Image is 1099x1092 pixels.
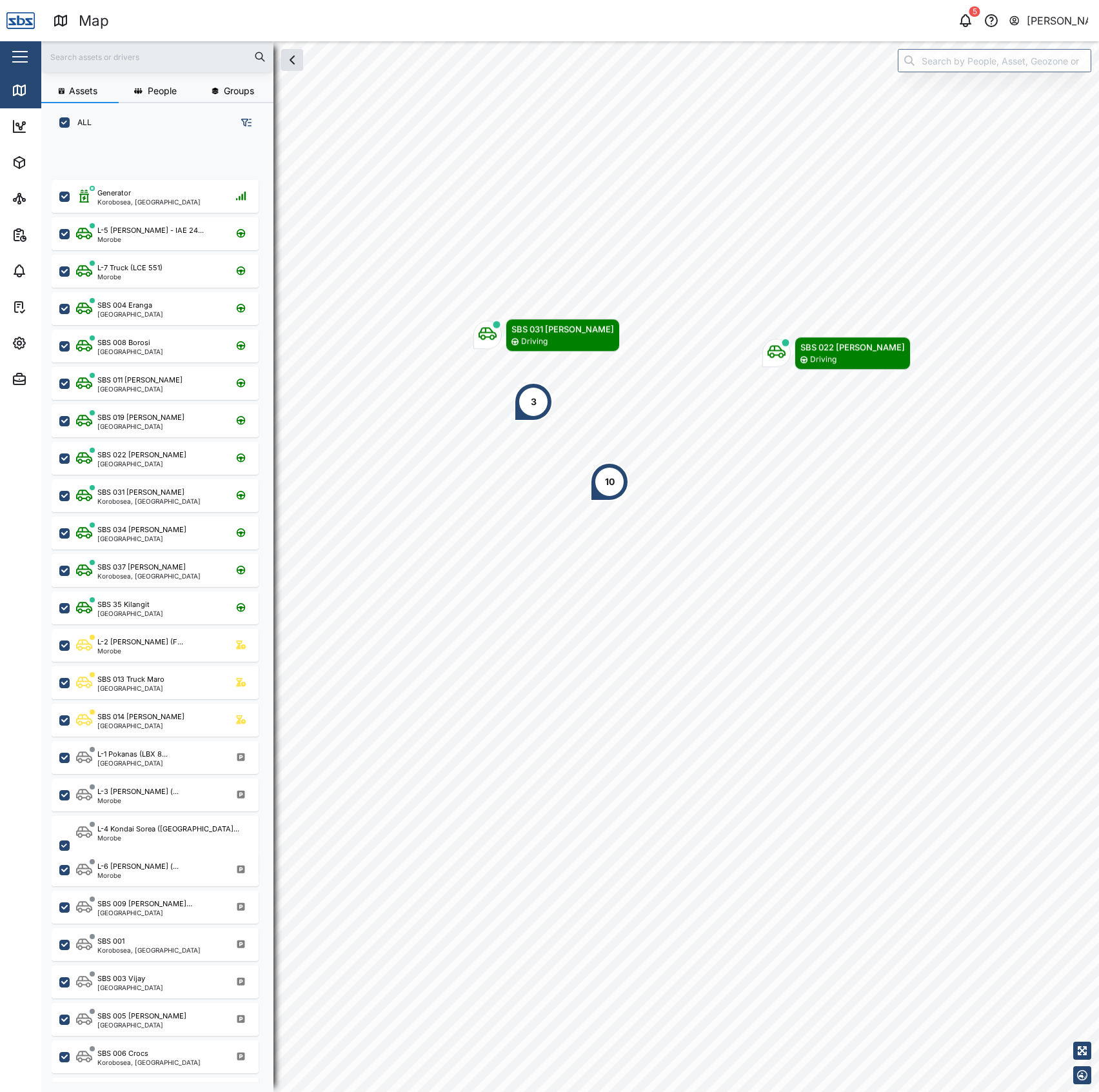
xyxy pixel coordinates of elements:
[97,797,179,804] div: Morobe
[521,335,548,348] div: Driving
[531,395,537,409] div: 3
[52,138,273,1082] div: grid
[97,524,186,535] div: SBS 034 [PERSON_NAME]
[97,637,183,648] div: L-2 [PERSON_NAME] (F...
[97,225,204,236] div: L-5 [PERSON_NAME] - IAE 24...
[514,382,553,421] div: Map marker
[97,711,184,722] div: SBS 014 [PERSON_NAME]
[97,487,184,498] div: SBS 031 [PERSON_NAME]
[34,228,77,242] div: Reports
[97,562,186,573] div: SBS 037 [PERSON_NAME]
[97,749,168,760] div: L-1 Pokanas (LBX 8...
[605,475,615,489] div: 10
[97,824,239,835] div: L-4 Kondai Sorea ([GEOGRAPHIC_DATA]...
[97,386,183,392] div: [GEOGRAPHIC_DATA]
[97,936,124,947] div: SBS 001
[97,909,192,916] div: [GEOGRAPHIC_DATA]
[97,535,186,542] div: [GEOGRAPHIC_DATA]
[810,353,837,366] div: Driving
[41,41,1099,1092] canvas: Map
[224,86,254,95] span: Groups
[590,462,629,501] div: Map marker
[97,835,239,841] div: Morobe
[97,872,179,879] div: Morobe
[97,786,179,797] div: L-3 [PERSON_NAME] (...
[97,685,164,691] div: [GEOGRAPHIC_DATA]
[97,300,152,311] div: SBS 004 Eranga
[97,236,204,243] div: Morobe
[97,199,201,205] div: Korobosea, [GEOGRAPHIC_DATA]
[97,898,192,909] div: SBS 009 [PERSON_NAME]...
[800,341,905,353] div: SBS 022 [PERSON_NAME]
[1027,13,1089,29] div: [PERSON_NAME]
[97,599,150,610] div: SBS 35 Kilangit
[762,337,911,370] div: Map marker
[34,336,79,350] div: Settings
[97,375,183,386] div: SBS 011 [PERSON_NAME]
[148,86,177,95] span: People
[97,973,145,984] div: SBS 003 Vijay
[97,348,163,355] div: [GEOGRAPHIC_DATA]
[969,6,980,17] div: 5
[34,372,72,386] div: Admin
[70,117,92,128] label: ALL
[473,319,620,352] div: Map marker
[97,984,163,991] div: [GEOGRAPHIC_DATA]
[34,155,74,170] div: Assets
[97,674,164,685] div: SBS 013 Truck Maro
[97,498,201,504] div: Korobosea, [GEOGRAPHIC_DATA]
[97,722,184,729] div: [GEOGRAPHIC_DATA]
[34,119,92,134] div: Dashboard
[49,47,266,66] input: Search assets or drivers
[97,1059,201,1066] div: Korobosea, [GEOGRAPHIC_DATA]
[34,83,63,97] div: Map
[97,610,163,617] div: [GEOGRAPHIC_DATA]
[97,573,201,579] div: Korobosea, [GEOGRAPHIC_DATA]
[97,648,183,654] div: Morobe
[511,323,614,335] div: SBS 031 [PERSON_NAME]
[97,1011,186,1022] div: SBS 005 [PERSON_NAME]
[97,947,201,953] div: Korobosea, [GEOGRAPHIC_DATA]
[97,423,184,430] div: [GEOGRAPHIC_DATA]
[97,1022,186,1028] div: [GEOGRAPHIC_DATA]
[898,49,1091,72] input: Search by People, Asset, Geozone or Place
[6,6,35,35] img: Main Logo
[97,450,186,461] div: SBS 022 [PERSON_NAME]
[97,461,186,467] div: [GEOGRAPHIC_DATA]
[1008,12,1089,30] button: [PERSON_NAME]
[34,264,74,278] div: Alarms
[69,86,97,95] span: Assets
[97,1048,148,1059] div: SBS 006 Crocs
[97,412,184,423] div: SBS 019 [PERSON_NAME]
[34,192,64,206] div: Sites
[34,300,69,314] div: Tasks
[79,10,109,32] div: Map
[97,311,163,317] div: [GEOGRAPHIC_DATA]
[97,263,163,273] div: L-7 Truck (LCE 551)
[97,861,179,872] div: L-6 [PERSON_NAME] (...
[97,273,163,280] div: Morobe
[97,188,131,199] div: Generator
[97,760,168,766] div: [GEOGRAPHIC_DATA]
[97,337,150,348] div: SBS 008 Borosi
